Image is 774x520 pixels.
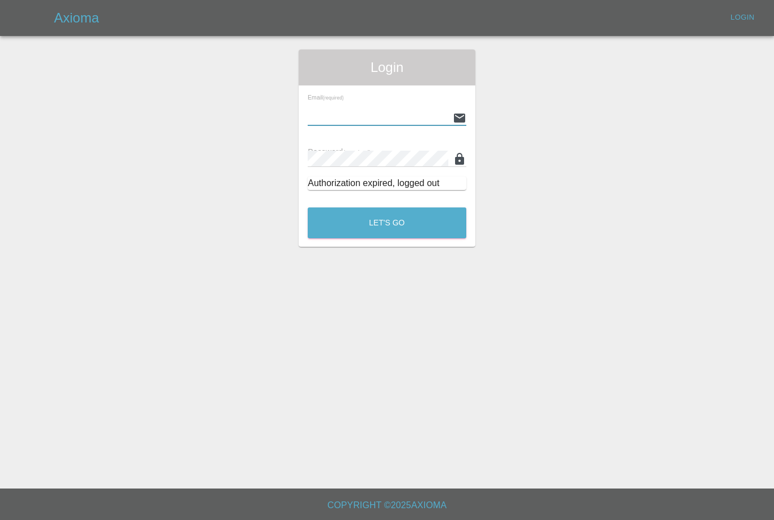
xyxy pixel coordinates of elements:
[308,207,466,238] button: Let's Go
[343,149,371,156] small: (required)
[308,177,466,190] div: Authorization expired, logged out
[323,96,344,101] small: (required)
[308,58,466,76] span: Login
[308,94,344,101] span: Email
[54,9,99,27] h5: Axioma
[9,498,765,513] h6: Copyright © 2025 Axioma
[308,147,371,156] span: Password
[724,9,760,26] a: Login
